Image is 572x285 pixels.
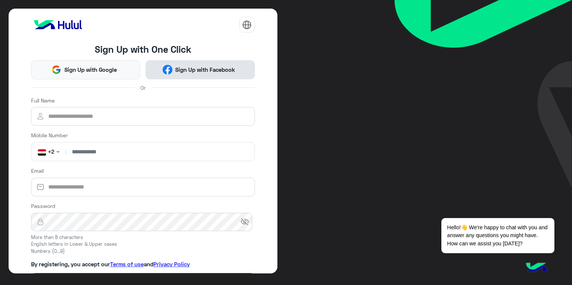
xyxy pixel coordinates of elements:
[523,255,550,281] img: hulul-logo.png
[31,60,140,79] button: Sign Up with Google
[31,167,44,175] label: Email
[31,261,110,267] span: By registering, you accept our
[153,261,190,267] a: Privacy Policy
[173,65,238,74] span: Sign Up with Facebook
[240,217,249,226] span: visibility_off
[31,218,50,226] img: lock
[146,60,255,79] button: Sign Up with Facebook
[31,234,255,241] small: More than 8 characters
[144,261,153,267] span: and
[51,65,61,75] img: Google
[242,20,252,30] img: tab
[31,112,50,121] img: user
[140,84,146,92] span: Or
[31,96,55,104] label: Full Name
[61,65,119,74] span: Sign Up with Google
[31,202,55,210] label: Password
[31,44,255,55] h4: Sign Up with One Click
[64,148,68,156] span: |
[31,17,85,32] img: logo
[31,241,255,248] small: English letters in Lower & Upper cases
[162,65,173,75] img: Facebook
[31,248,255,255] small: Numbers (0...9)
[441,218,554,253] span: Hello!👋 We're happy to chat with you and answer any questions you might have. How can we assist y...
[110,261,144,267] a: Terms of use
[31,183,50,191] img: email
[31,131,68,139] label: Mobile Number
